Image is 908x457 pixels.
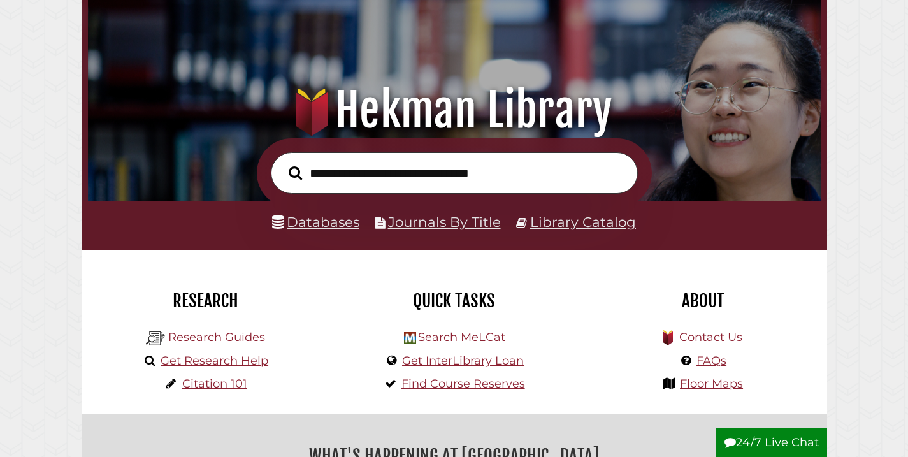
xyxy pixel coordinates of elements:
a: Find Course Reserves [401,377,525,391]
a: Journals By Title [388,214,501,230]
h2: Quick Tasks [340,290,569,312]
i: Search [289,166,302,180]
a: Library Catalog [530,214,636,230]
h1: Hekman Library [101,82,807,138]
a: Databases [272,214,359,230]
img: Hekman Library Logo [404,332,416,344]
a: FAQs [696,354,726,368]
img: Hekman Library Logo [146,329,165,348]
button: Search [282,163,308,184]
h2: Research [91,290,321,312]
a: Get InterLibrary Loan [402,354,524,368]
a: Get Research Help [161,354,268,368]
a: Floor Maps [680,377,743,391]
a: Search MeLCat [418,330,505,344]
a: Citation 101 [182,377,247,391]
a: Contact Us [679,330,742,344]
h2: About [588,290,818,312]
a: Research Guides [168,330,265,344]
